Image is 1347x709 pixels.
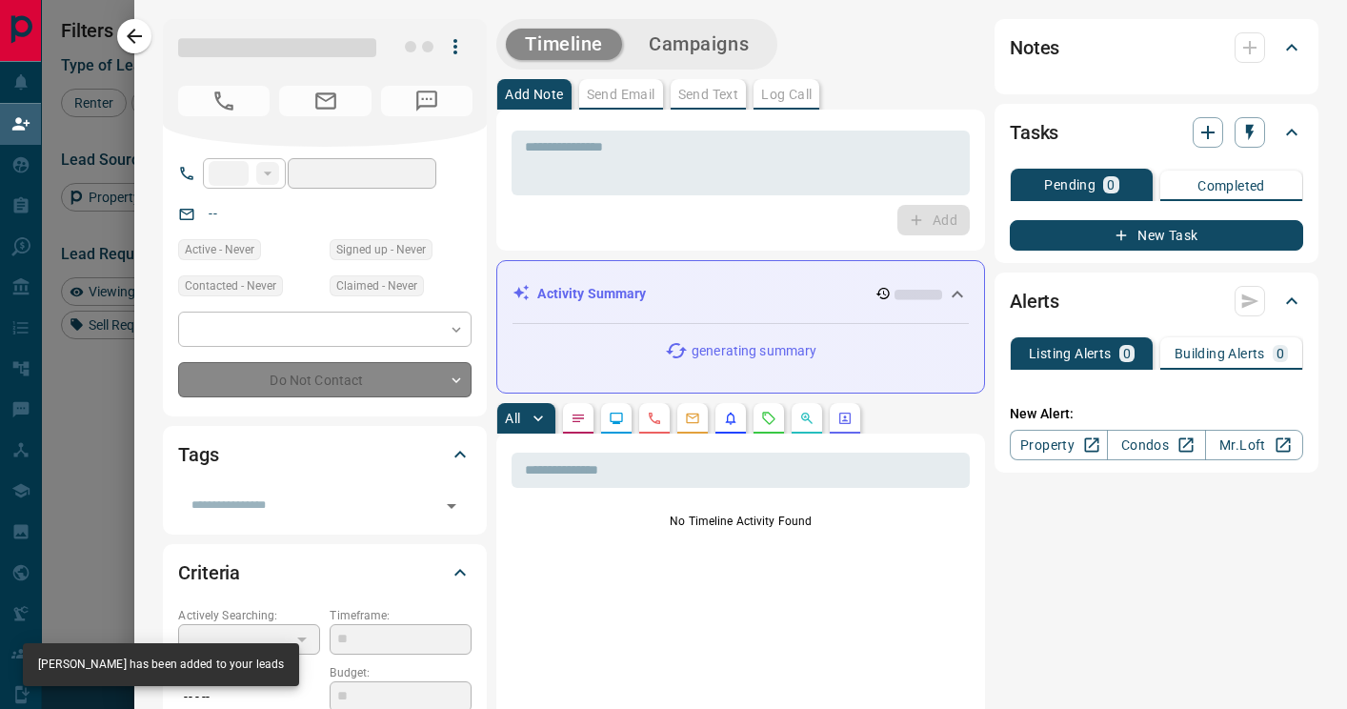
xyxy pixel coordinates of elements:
p: All [505,412,520,425]
div: Do Not Contact [178,362,472,397]
p: Building Alerts [1175,347,1265,360]
svg: Agent Actions [837,411,853,426]
h2: Notes [1010,32,1059,63]
p: 0 [1123,347,1131,360]
a: Mr.Loft [1205,430,1303,460]
button: Open [438,493,465,519]
svg: Listing Alerts [723,411,738,426]
div: Activity Summary [513,276,969,312]
span: No Number [381,86,472,116]
button: Timeline [506,29,622,60]
a: Property [1010,430,1108,460]
p: Timeframe: [330,607,472,624]
button: New Task [1010,220,1303,251]
div: Tasks [1010,110,1303,155]
span: No Email [279,86,371,116]
p: Activity Summary [537,284,646,304]
svg: Requests [761,411,776,426]
p: 0 [1277,347,1284,360]
div: Notes [1010,25,1303,71]
div: Criteria [178,550,472,596]
h2: Alerts [1010,286,1059,316]
p: Add Note [505,88,563,101]
h2: Tasks [1010,117,1058,148]
svg: Lead Browsing Activity [609,411,624,426]
div: Tags [178,432,472,477]
svg: Notes [571,411,586,426]
p: Actively Searching: [178,607,320,624]
p: Pending [1044,178,1096,192]
div: Alerts [1010,278,1303,324]
span: Active - Never [185,240,254,259]
p: New Alert: [1010,404,1303,424]
svg: Emails [685,411,700,426]
h2: Criteria [178,557,240,588]
a: Condos [1107,430,1205,460]
p: Listing Alerts [1029,347,1112,360]
p: 0 [1107,178,1115,192]
div: [PERSON_NAME] has been added to your leads [38,649,284,680]
span: Claimed - Never [336,276,417,295]
a: -- [209,206,216,221]
svg: Opportunities [799,411,814,426]
h2: Tags [178,439,218,470]
p: Completed [1197,179,1265,192]
button: Campaigns [630,29,768,60]
p: Budget: [330,664,472,681]
span: Signed up - Never [336,240,426,259]
svg: Calls [647,411,662,426]
span: Contacted - Never [185,276,276,295]
span: No Number [178,86,270,116]
p: generating summary [692,341,816,361]
p: No Timeline Activity Found [512,513,970,530]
